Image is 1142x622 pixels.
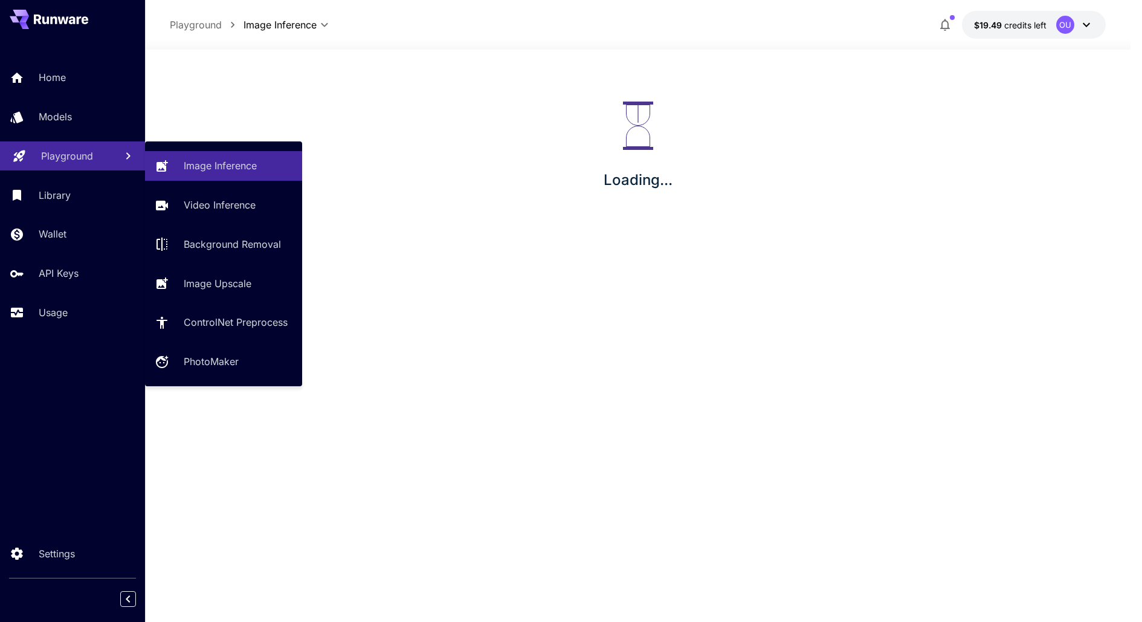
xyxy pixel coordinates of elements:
[974,20,1004,30] span: $19.49
[39,546,75,561] p: Settings
[39,227,66,241] p: Wallet
[145,190,302,220] a: Video Inference
[39,188,71,202] p: Library
[974,19,1047,31] div: $19.48648
[145,230,302,259] a: Background Removal
[170,18,222,32] p: Playground
[39,266,79,280] p: API Keys
[145,308,302,337] a: ControlNet Preprocess
[184,354,239,369] p: PhotoMaker
[604,169,673,191] p: Loading...
[170,18,244,32] nav: breadcrumb
[129,588,145,610] div: Collapse sidebar
[145,151,302,181] a: Image Inference
[1004,20,1047,30] span: credits left
[184,315,288,329] p: ControlNet Preprocess
[184,276,251,291] p: Image Upscale
[244,18,317,32] span: Image Inference
[184,198,256,212] p: Video Inference
[145,268,302,298] a: Image Upscale
[962,11,1106,39] button: $19.48648
[39,305,68,320] p: Usage
[39,70,66,85] p: Home
[120,591,136,607] button: Collapse sidebar
[41,149,93,163] p: Playground
[184,158,257,173] p: Image Inference
[184,237,281,251] p: Background Removal
[145,347,302,377] a: PhotoMaker
[1056,16,1074,34] div: OU
[39,109,72,124] p: Models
